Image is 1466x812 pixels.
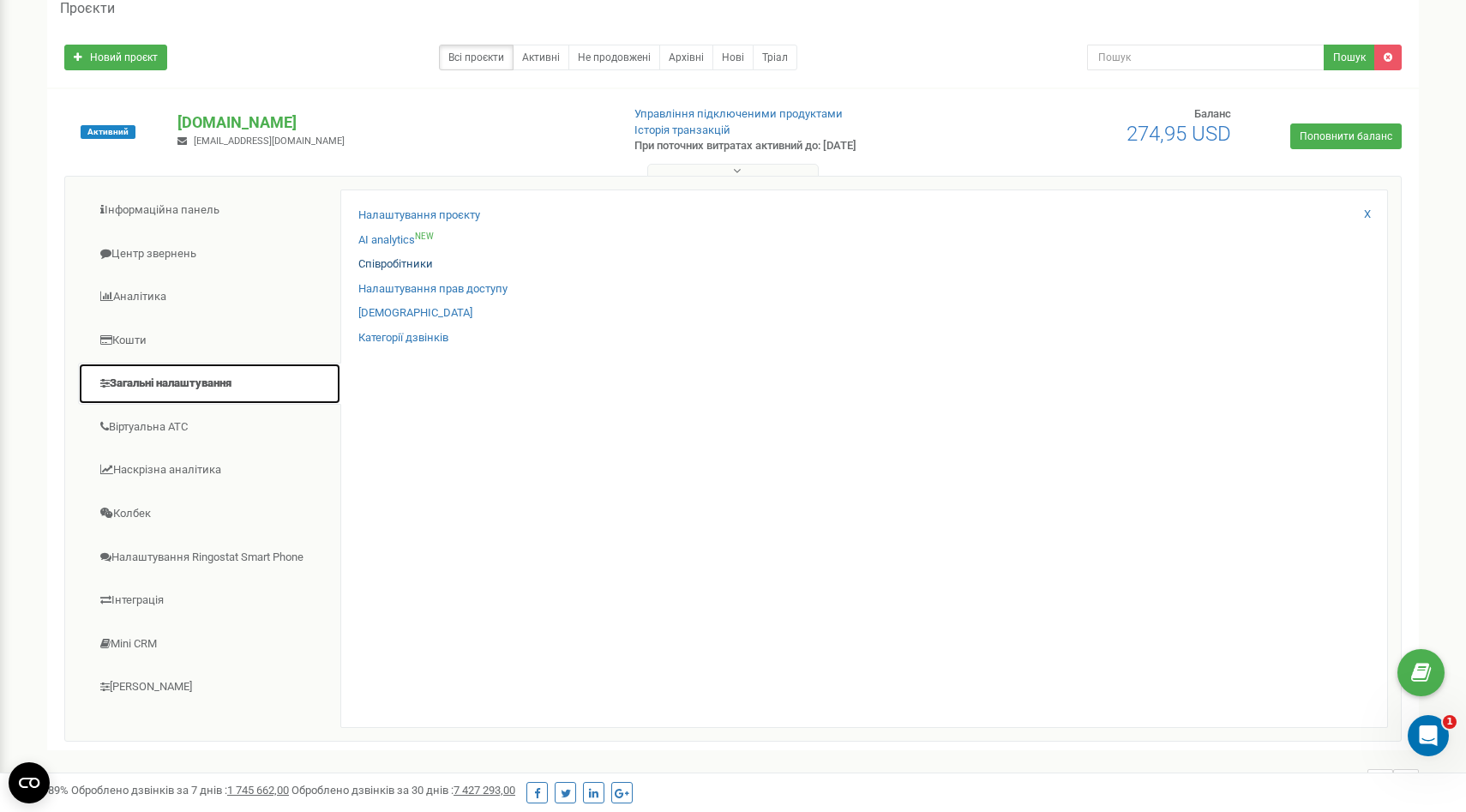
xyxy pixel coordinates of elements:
[513,45,569,70] a: Активні
[78,666,341,708] a: [PERSON_NAME]
[78,276,341,318] a: Аналiтика
[634,123,730,136] a: Історія транзакцій
[358,208,480,224] a: Налаштування проєкту
[78,189,341,232] a: Інформаційна панель
[78,363,341,405] a: Загальні налаштування
[358,305,472,322] a: [DEMOGRAPHIC_DATA]
[78,320,341,362] a: Кошти
[291,784,515,797] span: Оброблено дзвінків за 30 днів :
[415,232,434,241] sup: NEW
[454,784,515,797] u: 7 427 293,00
[227,784,289,797] u: 1 745 662,00
[78,493,341,535] a: Колбек
[78,623,341,665] a: Mini CRM
[78,233,341,275] a: Центр звернень
[659,45,713,70] a: Архівні
[78,537,341,579] a: Налаштування Ringostat Smart Phone
[1408,715,1449,756] iframe: Intercom live chat
[64,45,167,70] a: Новий проєкт
[712,45,754,70] a: Нові
[78,580,341,622] a: Інтеграція
[177,111,606,134] p: [DOMAIN_NAME]
[634,138,950,154] p: При поточних витратах активний до: [DATE]
[634,107,843,120] a: Управління підключеними продуктами
[753,45,797,70] a: Тріал
[568,45,660,70] a: Не продовжені
[78,449,341,491] a: Наскрізна аналітика
[1290,123,1402,149] a: Поповнити баланс
[358,281,508,298] a: Налаштування прав доступу
[9,762,50,803] button: Open CMP widget
[71,784,289,797] span: Оброблено дзвінків за 7 днів :
[1443,715,1457,729] span: 1
[1194,107,1231,120] span: Баланс
[81,125,135,139] span: Активний
[78,406,341,448] a: Віртуальна АТС
[1324,45,1375,70] button: Пошук
[1317,769,1367,795] span: 1 - 1 of 1
[358,256,433,273] a: Співробітники
[60,1,115,16] h5: Проєкти
[1364,207,1371,223] a: X
[439,45,514,70] a: Всі проєкти
[358,330,448,346] a: Категорії дзвінків
[194,135,345,147] span: [EMAIL_ADDRESS][DOMAIN_NAME]
[1127,122,1231,146] span: 274,95 USD
[1317,752,1419,812] nav: ...
[1087,45,1325,70] input: Пошук
[358,232,434,249] a: AI analyticsNEW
